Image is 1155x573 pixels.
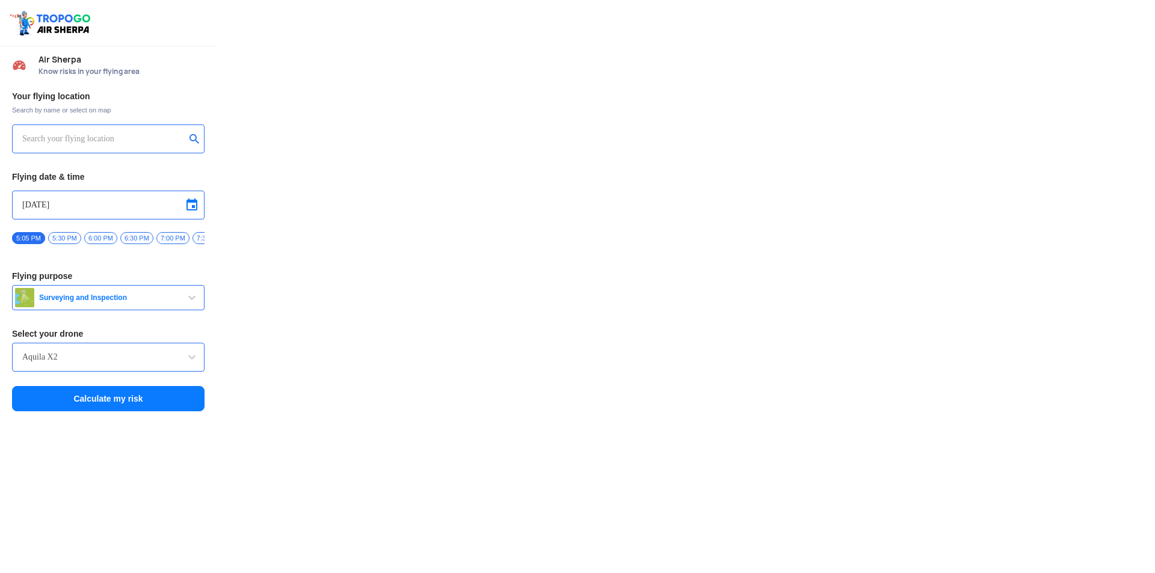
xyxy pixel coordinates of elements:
span: 5:05 PM [12,232,45,244]
input: Select Date [22,198,194,212]
h3: Your flying location [12,92,205,100]
span: Know risks in your flying area [38,67,205,76]
h3: Select your drone [12,329,205,338]
span: 6:00 PM [84,232,117,244]
input: Search by name or Brand [22,350,194,364]
span: 6:30 PM [120,232,153,244]
img: Risk Scores [12,58,26,72]
span: 7:30 PM [192,232,226,244]
span: 5:30 PM [48,232,81,244]
h3: Flying purpose [12,272,205,280]
img: survey.png [15,288,34,307]
span: Air Sherpa [38,55,205,64]
button: Calculate my risk [12,386,205,411]
span: Search by name or select on map [12,105,205,115]
span: Surveying and Inspection [34,293,185,302]
img: ic_tgdronemaps.svg [9,9,94,37]
button: Surveying and Inspection [12,285,205,310]
input: Search your flying location [22,132,185,146]
h3: Flying date & time [12,173,205,181]
span: 7:00 PM [156,232,189,244]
